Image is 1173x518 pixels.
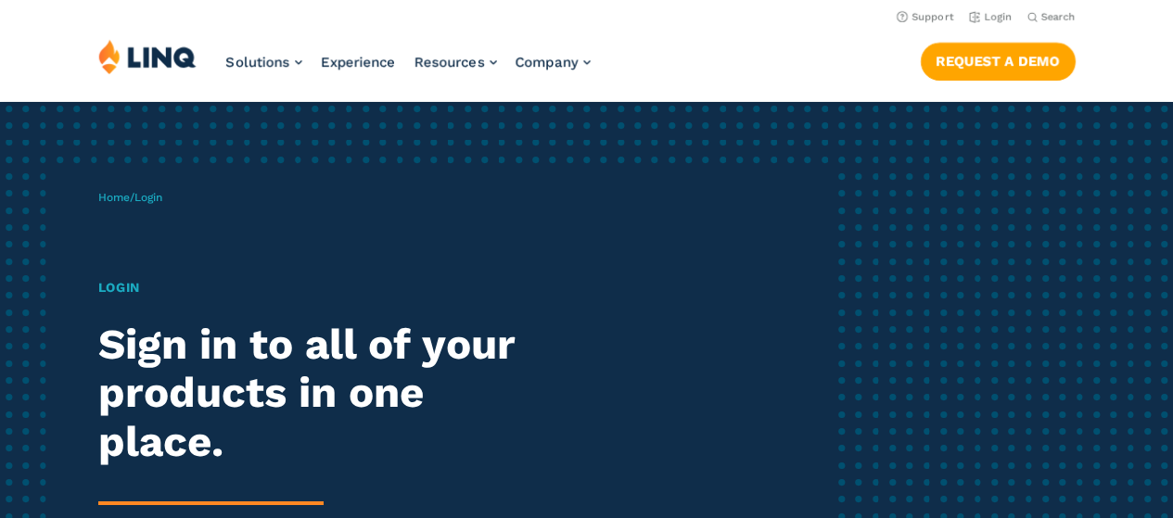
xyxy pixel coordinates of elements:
a: Resources [414,54,497,70]
span: Resources [414,54,485,70]
img: LINQ | K‑12 Software [98,39,197,74]
button: Open Search Bar [1027,10,1076,24]
h1: Login [98,278,550,297]
a: Home [98,191,130,204]
span: Login [134,191,162,204]
a: Experience [321,54,396,70]
span: Company [516,54,579,70]
nav: Button Navigation [921,39,1076,80]
span: / [98,191,162,204]
a: Login [969,11,1013,23]
a: Solutions [226,54,302,70]
a: Company [516,54,591,70]
a: Support [897,11,954,23]
nav: Primary Navigation [226,39,591,100]
span: Search [1041,11,1076,23]
a: Request a Demo [921,43,1076,80]
h2: Sign in to all of your products in one place. [98,321,550,467]
span: Solutions [226,54,290,70]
